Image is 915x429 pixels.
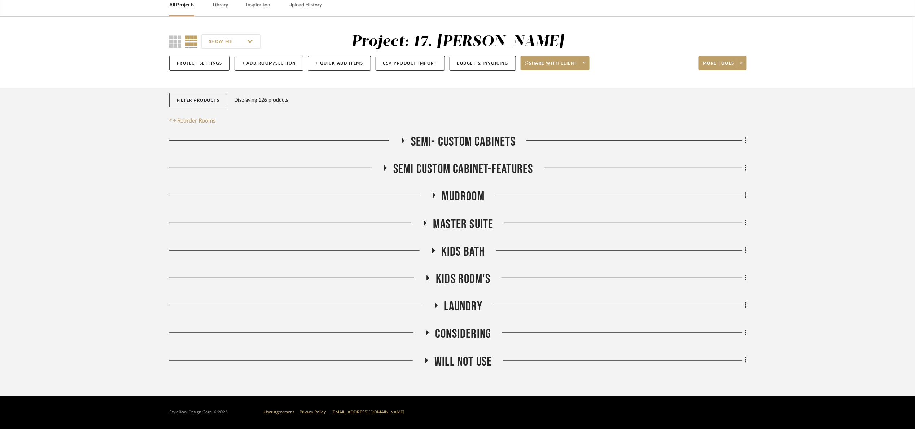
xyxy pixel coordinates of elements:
a: All Projects [169,0,194,10]
span: Laundry [444,299,482,314]
button: Filter Products [169,93,227,108]
span: Reorder Rooms [178,116,216,125]
span: Considering [435,326,491,342]
div: StyleRow Design Corp. ©2025 [169,410,228,415]
a: [EMAIL_ADDRESS][DOMAIN_NAME] [331,410,404,414]
button: Project Settings [169,56,230,71]
button: Share with client [521,56,590,70]
button: + Add Room/Section [235,56,303,71]
span: Will Not Use [434,354,492,370]
span: Master Suite [433,217,493,232]
a: Library [213,0,228,10]
span: Semi- custom cabinets [411,134,516,150]
span: Semi custom cabinet-features [393,162,533,177]
a: Privacy Policy [299,410,326,414]
span: Kids Bath [441,244,485,260]
span: Share with client [525,61,578,71]
div: Displaying 126 products [235,93,289,107]
button: Budget & Invoicing [450,56,516,71]
div: Project: 17. [PERSON_NAME] [351,34,564,49]
button: Reorder Rooms [169,116,216,125]
span: Kids Room's [436,271,490,287]
span: Mudroom [442,189,485,204]
span: More tools [703,61,734,71]
a: Inspiration [246,0,270,10]
button: + Quick Add Items [308,56,371,71]
a: User Agreement [264,410,294,414]
button: CSV Product Import [376,56,445,71]
a: Upload History [288,0,322,10]
button: More tools [699,56,747,70]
